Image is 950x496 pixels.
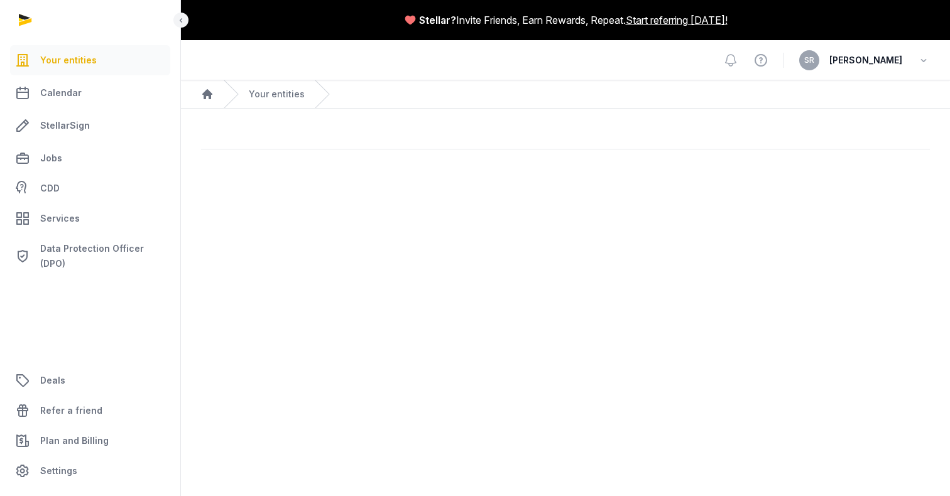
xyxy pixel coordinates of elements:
[40,433,109,448] span: Plan and Billing
[40,151,62,166] span: Jobs
[10,45,170,75] a: Your entities
[10,111,170,141] a: StellarSign
[40,118,90,133] span: StellarSign
[249,88,305,100] a: Your entities
[10,78,170,108] a: Calendar
[419,13,456,28] span: Stellar?
[40,373,65,388] span: Deals
[10,203,170,234] a: Services
[10,426,170,456] a: Plan and Billing
[40,241,165,271] span: Data Protection Officer (DPO)
[10,143,170,173] a: Jobs
[10,365,170,396] a: Deals
[10,396,170,426] a: Refer a friend
[10,236,170,276] a: Data Protection Officer (DPO)
[40,85,82,100] span: Calendar
[804,57,814,64] span: SR
[10,456,170,486] a: Settings
[40,463,77,478] span: Settings
[40,53,97,68] span: Your entities
[829,53,902,68] span: [PERSON_NAME]
[40,181,60,196] span: CDD
[40,403,102,418] span: Refer a friend
[181,80,950,109] nav: Breadcrumb
[799,50,819,70] button: SR
[626,13,728,28] a: Start referring [DATE]!
[10,176,170,201] a: CDD
[40,211,80,226] span: Services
